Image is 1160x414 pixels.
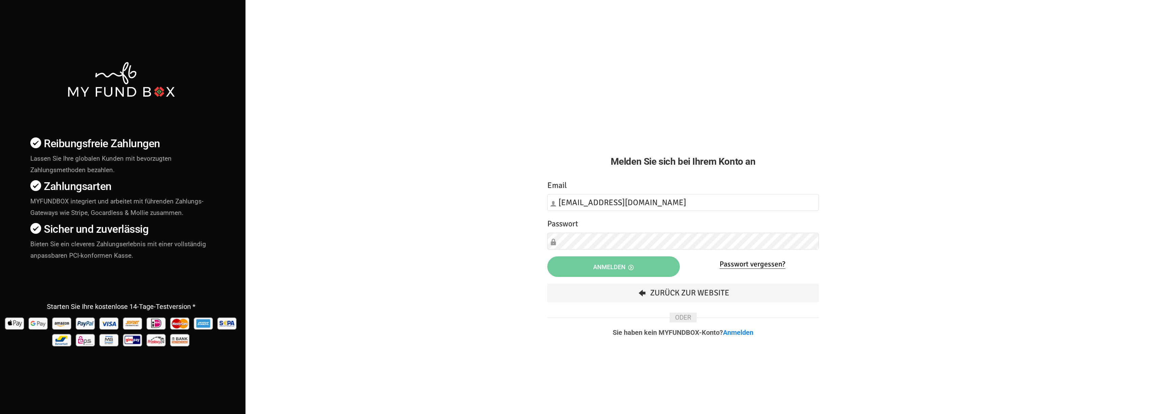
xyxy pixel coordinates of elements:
img: Visa [98,315,120,331]
span: ODER [670,313,697,322]
span: MYFUNDBOX integriert und arbeitet mit führenden Zahlungs-Gateways wie Stripe, Gocardless & Mollie... [30,197,203,217]
h4: Zahlungsarten [30,178,219,195]
h4: Sicher und zuverlässig [30,221,219,237]
label: Passwort [547,218,578,230]
img: Paypal [75,315,97,331]
a: Anmelden [723,328,753,337]
img: Amazon [51,315,73,331]
img: p24 Pay [146,331,168,348]
img: american_express Pay [193,315,215,331]
p: Sie haben kein MYFUNDBOX-Konto? [547,329,819,336]
img: Mastercard Pay [169,315,191,331]
img: giropay [122,331,144,348]
img: Sofort Pay [122,315,144,331]
img: Google Pay [28,315,50,331]
img: Apple Pay [4,315,26,331]
h2: Melden Sie sich bei Ihrem Konto an [547,154,819,169]
input: Email [547,194,819,211]
span: Bieten Sie ein cleveres Zahlungserlebnis mit einer vollständig anpassbaren PCI-konformen Kasse. [30,240,206,259]
label: Email [547,179,567,192]
button: Anmelden [547,256,680,277]
img: Ideal Pay [146,315,168,331]
img: EPS Pay [75,331,97,348]
img: mfbwhite.png [66,61,175,98]
a: Zurück zur Website [547,284,819,302]
span: Lassen Sie Ihre globalen Kunden mit bevorzugten Zahlungsmethoden bezahlen. [30,155,172,174]
img: banktransfer [169,331,191,348]
a: Passwort vergessen? [720,259,785,269]
img: sepa Pay [216,315,238,331]
h4: Reibungsfreie Zahlungen [30,135,219,152]
img: Bancontact Pay [51,331,73,348]
img: mb Pay [98,331,120,348]
span: Anmelden [593,263,634,270]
